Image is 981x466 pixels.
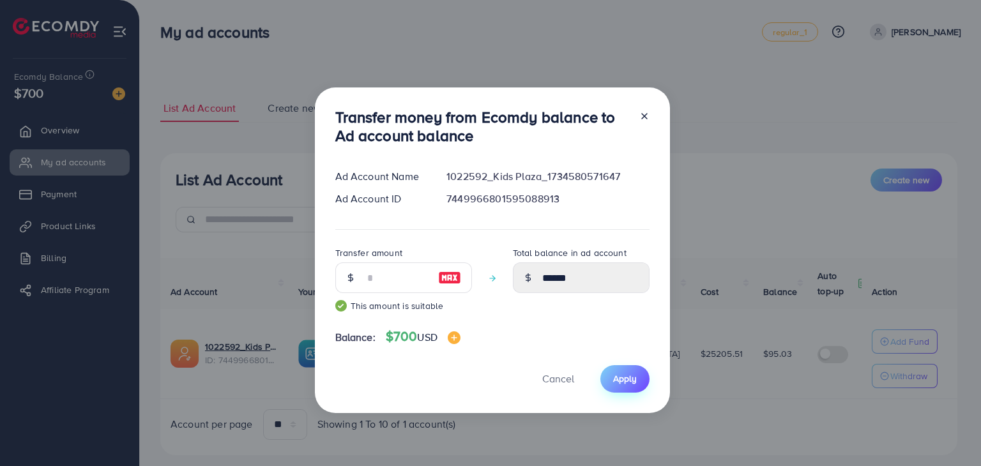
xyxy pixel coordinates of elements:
[613,372,637,385] span: Apply
[386,329,460,345] h4: $700
[335,299,472,312] small: This amount is suitable
[335,108,629,145] h3: Transfer money from Ecomdy balance to Ad account balance
[436,169,659,184] div: 1022592_Kids Plaza_1734580571647
[513,246,627,259] label: Total balance in ad account
[436,192,659,206] div: 7449966801595088913
[438,270,461,285] img: image
[335,330,376,345] span: Balance:
[335,300,347,312] img: guide
[417,330,437,344] span: USD
[325,169,437,184] div: Ad Account Name
[325,192,437,206] div: Ad Account ID
[526,365,590,393] button: Cancel
[600,365,650,393] button: Apply
[448,331,460,344] img: image
[927,409,971,456] iframe: Chat
[542,372,574,386] span: Cancel
[335,246,402,259] label: Transfer amount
